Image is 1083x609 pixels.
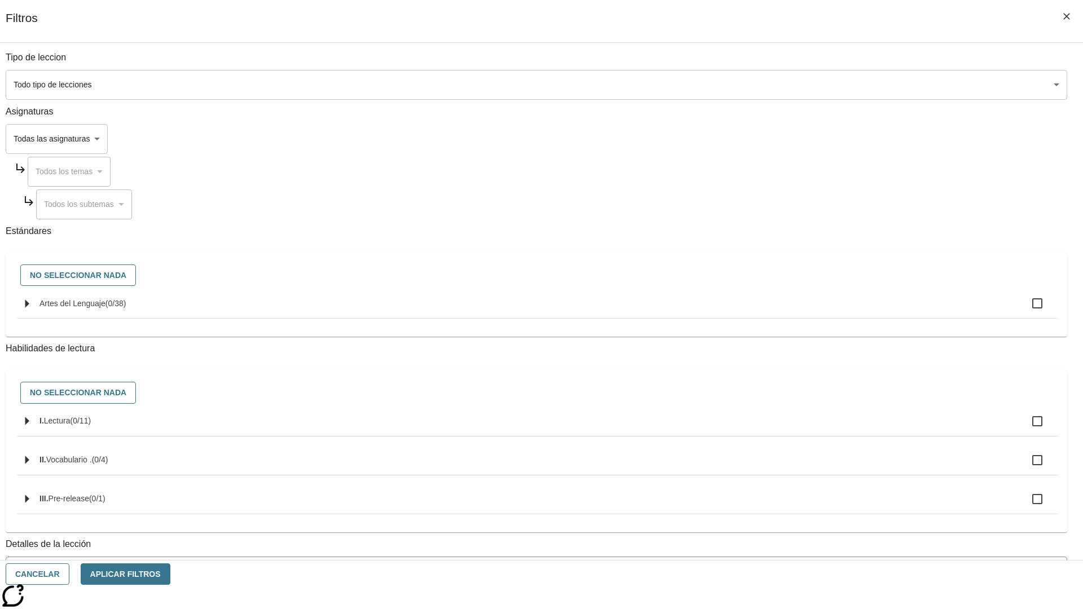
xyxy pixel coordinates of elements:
span: 0 estándares seleccionados/4 estándares en grupo [92,455,108,464]
div: La Actividad cubre los factores a considerar para el ajuste automático del lexile [6,557,1067,581]
ul: Seleccione habilidades [17,407,1058,523]
p: Detalles de la lección [6,538,1067,551]
button: Aplicar Filtros [81,563,170,585]
span: Pre-release [49,494,89,503]
span: Artes del Lenguaje [39,299,105,308]
button: No seleccionar nada [20,264,136,286]
span: 0 estándares seleccionados/11 estándares en grupo [70,416,91,425]
div: Seleccione una Asignatura [28,157,111,187]
p: Habilidades de lectura [6,342,1067,355]
button: No seleccionar nada [20,382,136,404]
span: 0 estándares seleccionados/38 estándares en grupo [105,299,126,308]
div: Seleccione estándares [15,262,1058,289]
ul: Seleccione estándares [17,289,1058,328]
p: Asignaturas [6,105,1067,118]
span: Lectura [44,416,71,425]
p: Tipo de leccion [6,51,1067,64]
span: Vocabulario . [46,455,92,464]
div: Seleccione una Asignatura [6,124,108,154]
span: I. [39,416,44,425]
span: III. [39,494,49,503]
div: Seleccione habilidades [15,379,1058,407]
div: Seleccione un tipo de lección [6,70,1067,100]
span: II. [39,455,46,464]
button: Cerrar los filtros del Menú lateral [1055,5,1078,28]
span: 0 estándares seleccionados/1 estándares en grupo [89,494,105,503]
button: Cancelar [6,563,69,585]
h1: Filtros [6,11,38,42]
div: Seleccione una Asignatura [36,189,132,219]
p: Estándares [6,225,1067,238]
